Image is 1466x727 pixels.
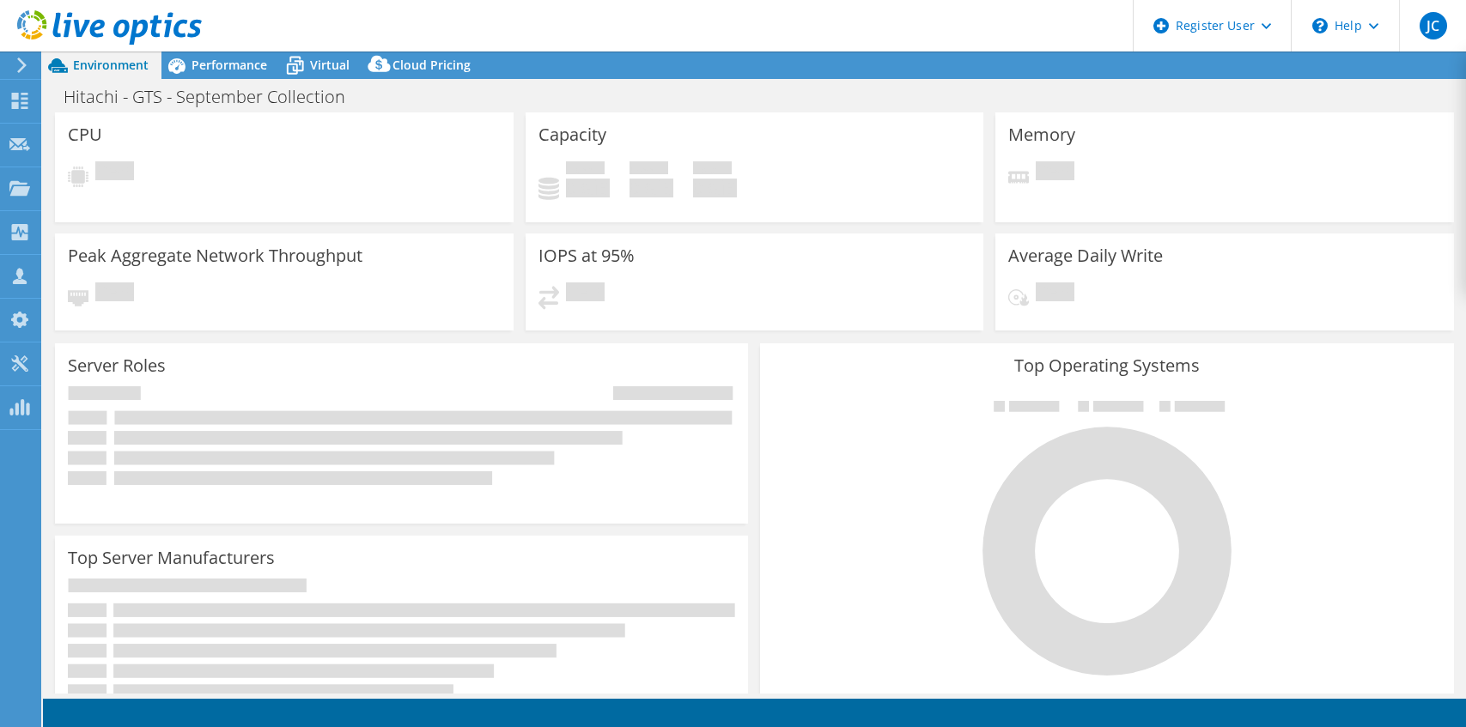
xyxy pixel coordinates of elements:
[95,282,134,306] span: Pending
[566,179,610,197] h4: 0 GiB
[68,246,362,265] h3: Peak Aggregate Network Throughput
[773,356,1440,375] h3: Top Operating Systems
[538,125,606,144] h3: Capacity
[693,179,737,197] h4: 0 GiB
[566,282,605,306] span: Pending
[73,57,149,73] span: Environment
[1312,18,1328,33] svg: \n
[693,161,732,179] span: Total
[56,88,372,106] h1: Hitachi - GTS - September Collection
[192,57,267,73] span: Performance
[1036,161,1074,185] span: Pending
[1036,282,1074,306] span: Pending
[68,356,166,375] h3: Server Roles
[1420,12,1447,39] span: JC
[538,246,635,265] h3: IOPS at 95%
[310,57,350,73] span: Virtual
[1008,246,1163,265] h3: Average Daily Write
[392,57,471,73] span: Cloud Pricing
[68,548,275,567] h3: Top Server Manufacturers
[1008,125,1075,144] h3: Memory
[566,161,605,179] span: Used
[630,179,673,197] h4: 0 GiB
[68,125,102,144] h3: CPU
[95,161,134,185] span: Pending
[630,161,668,179] span: Free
